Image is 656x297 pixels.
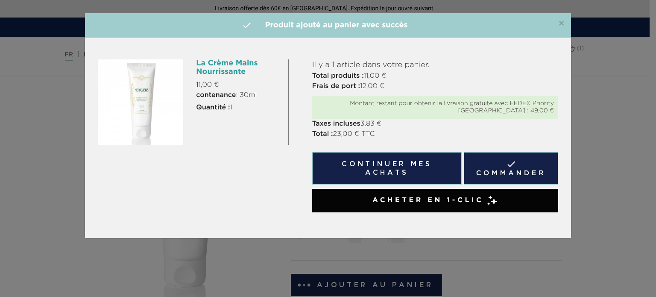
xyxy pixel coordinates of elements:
[312,59,558,71] p: Il y a 1 article dans votre panier.
[312,71,558,81] p: 11,00 €
[196,103,281,113] p: 1
[464,152,558,185] a: Commander
[242,20,252,30] i: 
[558,19,565,29] span: ×
[312,129,558,139] p: 23,00 € TTC
[196,104,230,111] strong: Quantité :
[312,119,558,129] p: 3,83 €
[196,59,281,76] h6: La Crème Mains Nourrissante
[312,81,558,91] p: 12,00 €
[312,152,462,185] button: Continuer mes achats
[312,121,360,127] strong: Taxes incluses
[312,131,333,138] strong: Total :
[196,92,236,99] strong: contenance
[91,20,565,31] h4: Produit ajouté au panier avec succès
[196,90,257,100] span: : 30ml
[558,19,565,29] button: Close
[196,80,281,90] p: 11,00 €
[312,83,360,90] strong: Frais de port :
[316,100,554,115] div: Montant restant pour obtenir la livraison gratuite avec FEDEX Priority [GEOGRAPHIC_DATA] : 49,00 €
[312,73,364,79] strong: Total produits :
[98,59,183,145] img: La Crème Mains Nourrissante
